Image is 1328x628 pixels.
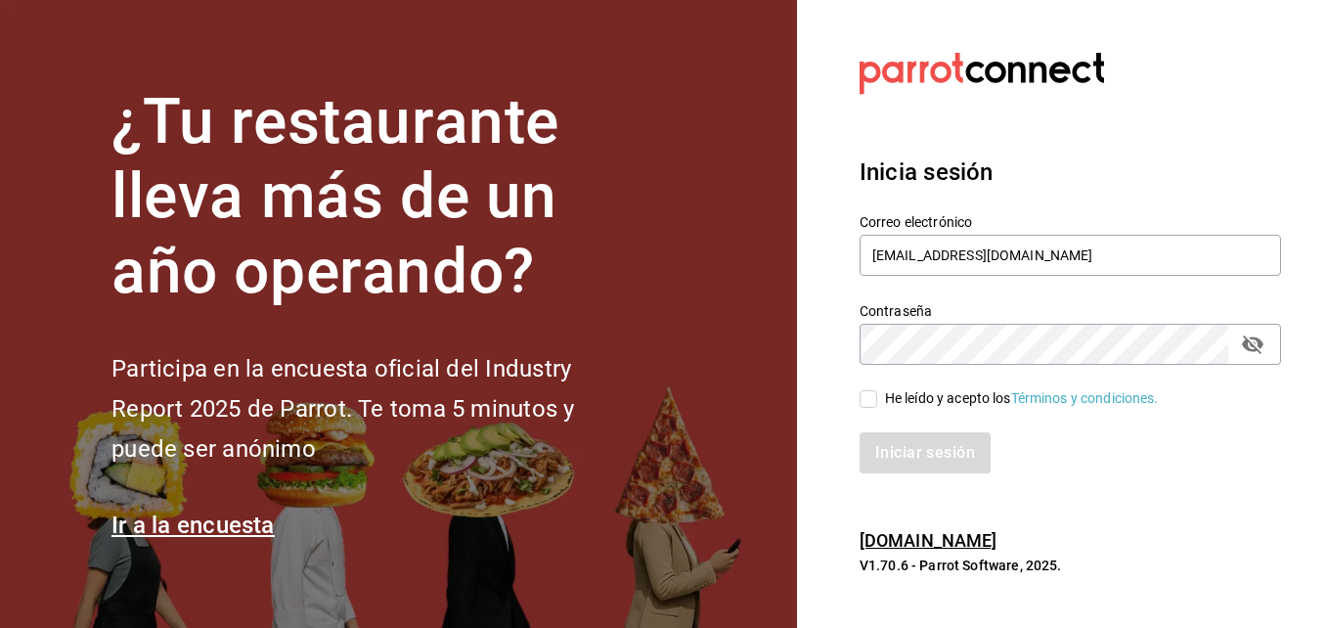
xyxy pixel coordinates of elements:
button: passwordField [1236,328,1269,361]
input: Ingresa tu correo electrónico [860,235,1281,276]
label: Correo electrónico [860,214,1281,228]
h3: Inicia sesión [860,155,1281,190]
div: He leído y acepto los [885,388,1159,409]
label: Contraseña [860,303,1281,317]
a: Ir a la encuesta [111,512,275,539]
h2: Participa en la encuesta oficial del Industry Report 2025 de Parrot. Te toma 5 minutos y puede se... [111,349,640,469]
a: [DOMAIN_NAME] [860,530,997,551]
h1: ¿Tu restaurante lleva más de un año operando? [111,85,640,310]
a: Términos y condiciones. [1011,390,1159,406]
p: V1.70.6 - Parrot Software, 2025. [860,556,1281,575]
